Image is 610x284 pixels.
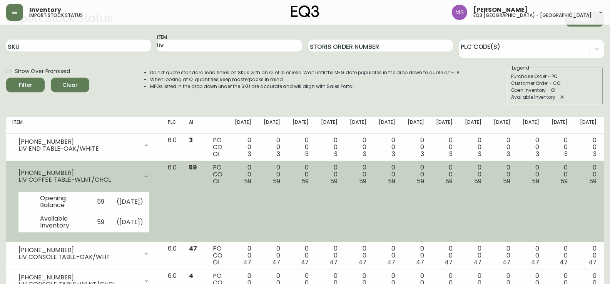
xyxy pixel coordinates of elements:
[6,117,162,134] th: Item
[516,117,545,134] th: [DATE]
[110,192,150,212] td: ( [DATE] )
[511,87,599,94] div: Open Inventory - OI
[430,117,459,134] th: [DATE]
[503,177,510,186] span: 59
[302,177,309,186] span: 59
[359,177,366,186] span: 59
[257,117,286,134] th: [DATE]
[536,149,539,158] span: 3
[273,177,280,186] span: 59
[51,78,89,92] button: Clear
[507,149,510,158] span: 3
[488,117,516,134] th: [DATE]
[292,164,309,185] div: 0 0
[459,117,488,134] th: [DATE]
[387,258,395,267] span: 47
[235,245,251,266] div: 0 0
[474,177,481,186] span: 59
[321,245,338,266] div: 0 0
[183,117,207,134] th: AI
[344,117,373,134] th: [DATE]
[452,5,467,20] img: 1b6e43211f6f3cc0b0729c9049b8e7af
[580,137,597,158] div: 0 0
[277,149,280,158] span: 3
[244,177,251,186] span: 59
[408,245,424,266] div: 0 0
[34,212,91,232] td: Available Inventory
[350,164,366,185] div: 0 0
[18,247,139,254] div: [PHONE_NUMBER]
[436,164,453,185] div: 0 0
[110,212,150,232] td: ( [DATE] )
[350,245,366,266] div: 0 0
[494,245,510,266] div: 0 0
[29,7,61,13] span: Inventory
[12,245,155,262] div: [PHONE_NUMBER]LIV CONSOLE TABLE-OAK/WHT
[494,137,510,158] div: 0 0
[436,245,453,266] div: 0 0
[473,13,592,18] h5: eq3 [GEOGRAPHIC_DATA] - [GEOGRAPHIC_DATA]
[511,65,530,71] legend: Legend
[248,149,251,158] span: 3
[18,176,139,183] div: LIV COFFEE TABLE-WLNT/CHCL
[552,137,568,158] div: 0 0
[401,117,430,134] th: [DATE]
[264,137,280,158] div: 0 0
[334,149,338,158] span: 3
[523,164,539,185] div: 0 0
[213,177,219,186] span: OI
[292,137,309,158] div: 0 0
[18,145,139,152] div: LIV END TABLE-OAK/WHITE
[465,245,481,266] div: 0 0
[150,76,461,83] li: When looking at OI quantities, keep masterpacks in mind.
[373,117,401,134] th: [DATE]
[511,80,599,87] div: Customer Order - CO
[445,258,453,267] span: 47
[379,245,395,266] div: 0 0
[588,258,597,267] span: 47
[502,258,510,267] span: 47
[189,136,193,144] span: 3
[229,117,257,134] th: [DATE]
[264,245,280,266] div: 0 0
[564,149,568,158] span: 3
[408,137,424,158] div: 0 0
[445,177,453,186] span: 59
[18,169,139,176] div: [PHONE_NUMBER]
[580,245,597,266] div: 0 0
[18,254,139,261] div: LIV CONSOLE TABLE-OAK/WHT
[189,163,197,172] span: 59
[478,149,481,158] span: 3
[473,7,528,13] span: [PERSON_NAME]
[91,212,110,232] td: 59
[511,73,599,80] div: Purchase Order - PO
[213,164,222,185] div: PO CO
[574,117,603,134] th: [DATE]
[421,149,424,158] span: 3
[417,177,424,186] span: 59
[213,245,222,266] div: PO CO
[552,164,568,185] div: 0 0
[162,117,183,134] th: PLC
[379,137,395,158] div: 0 0
[243,258,251,267] span: 47
[150,83,461,90] li: MFGs listed in the drop down under the SKU are accurate and will align with Sales Portal.
[235,164,251,185] div: 0 0
[34,192,91,212] td: Opening Balance
[162,134,183,161] td: 6.0
[162,242,183,269] td: 6.0
[150,69,461,76] li: Do not quote standard lead times on SKUs with an OI of 10 or less. Wait until the MFG date popula...
[321,164,338,185] div: 0 0
[416,258,424,267] span: 47
[315,117,344,134] th: [DATE]
[511,94,599,101] div: Available Inventory - AI
[408,164,424,185] div: 0 0
[545,117,574,134] th: [DATE]
[449,149,453,158] span: 3
[189,244,197,253] span: 47
[531,258,539,267] span: 47
[272,258,280,267] span: 47
[213,137,222,158] div: PO CO
[523,245,539,266] div: 0 0
[465,137,481,158] div: 0 0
